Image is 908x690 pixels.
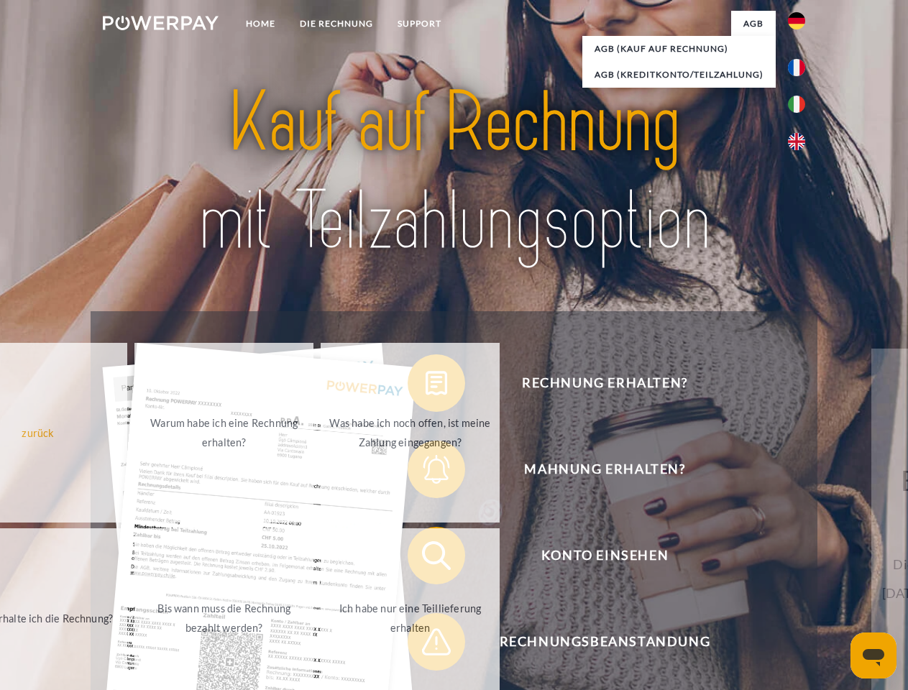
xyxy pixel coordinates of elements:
[428,354,781,412] span: Rechnung erhalten?
[788,12,805,29] img: de
[103,16,219,30] img: logo-powerpay-white.svg
[428,527,781,584] span: Konto einsehen
[408,354,781,412] button: Rechnung erhalten?
[143,599,305,638] div: Bis wann muss die Rechnung bezahlt werden?
[329,599,491,638] div: Ich habe nur eine Teillieferung erhalten
[234,11,288,37] a: Home
[731,11,776,37] a: agb
[788,133,805,150] img: en
[788,59,805,76] img: fr
[385,11,454,37] a: SUPPORT
[428,613,781,671] span: Rechnungsbeanstandung
[143,413,305,452] div: Warum habe ich eine Rechnung erhalten?
[788,96,805,113] img: it
[321,343,500,523] a: Was habe ich noch offen, ist meine Zahlung eingegangen?
[137,69,771,275] img: title-powerpay_de.svg
[582,62,776,88] a: AGB (Kreditkonto/Teilzahlung)
[329,413,491,452] div: Was habe ich noch offen, ist meine Zahlung eingegangen?
[408,527,781,584] button: Konto einsehen
[582,36,776,62] a: AGB (Kauf auf Rechnung)
[408,441,781,498] button: Mahnung erhalten?
[288,11,385,37] a: DIE RECHNUNG
[428,441,781,498] span: Mahnung erhalten?
[850,632,896,678] iframe: Schaltfläche zum Öffnen des Messaging-Fensters
[408,613,781,671] button: Rechnungsbeanstandung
